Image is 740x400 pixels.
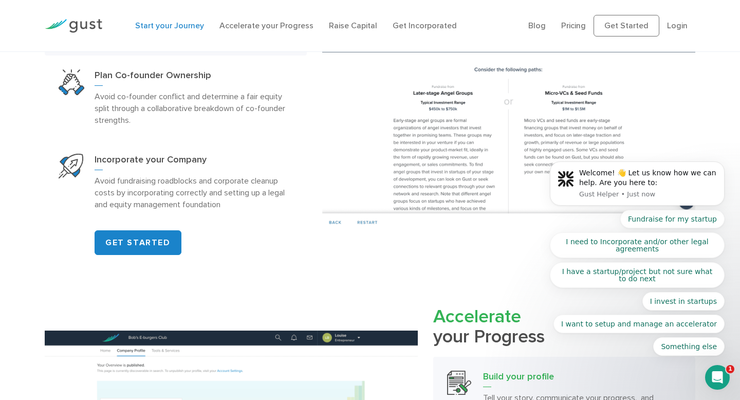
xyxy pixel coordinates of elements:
a: Plan Co Founder OwnershipPlan Co-founder OwnershipAvoid co-founder conflict and determine a fair ... [45,56,307,140]
a: Get Incorporated [393,21,457,30]
p: Avoid co-founder conflict and determine a fair equity split through a collaborative breakdown of ... [95,90,293,126]
button: Quick reply: I want to setup and manage an accelerator [19,315,190,333]
img: Start Your Company [59,154,83,178]
span: Accelerate [433,305,521,328]
div: Quick reply options [15,210,190,356]
img: Plan Co Founder Ownership [59,69,84,95]
div: Welcome! 👋 Let us know how we can help. Are you here to: [45,168,182,188]
span: 1 [726,365,734,373]
button: Quick reply: Fundraise for my startup [86,210,190,228]
h3: Build your profile [483,371,681,387]
button: Quick reply: Something else [119,337,190,356]
a: GET STARTED [95,230,181,255]
img: Build Your Profile [447,371,471,395]
button: Quick reply: I invest in startups [108,292,190,311]
h3: Plan Co-founder Ownership [95,69,293,86]
a: Start Your CompanyIncorporate your CompanyAvoid fundraising roadblocks and corporate cleanup cost... [45,140,307,224]
h2: your Progress [433,306,695,347]
div: Message content [45,168,182,188]
a: Start your Journey [135,21,204,30]
img: Profile image for Gust Helper [23,171,40,187]
button: Quick reply: I need to Incorporate and/or other legal agreements [15,232,190,258]
a: Blog [528,21,546,30]
p: Message from Gust Helper, sent Just now [45,190,182,199]
div: message notification from Gust Helper, Just now. Welcome! 👋 Let us know how we can help. Are you ... [15,161,190,206]
a: Raise Capital [329,21,377,30]
button: Quick reply: I have a startup/project but not sure what to do next [15,262,190,288]
iframe: Intercom live chat [705,365,730,390]
img: Gust Logo [45,19,102,33]
a: Accelerate your Progress [219,21,313,30]
p: Avoid fundraising roadblocks and corporate cleanup costs by incorporating correctly and setting u... [95,175,293,210]
h3: Incorporate your Company [95,154,293,170]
